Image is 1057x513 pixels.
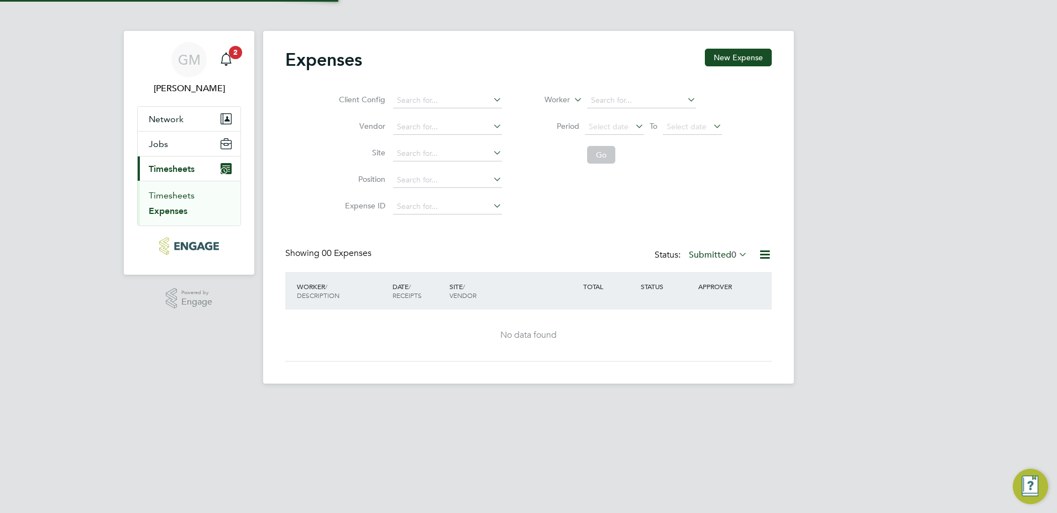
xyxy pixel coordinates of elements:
a: GM[PERSON_NAME] [137,42,241,95]
span: DESCRIPTION [297,291,339,300]
div: Status: [655,248,750,263]
div: Timesheets [138,181,240,226]
span: 0 [731,249,736,260]
input: Search for... [587,93,696,108]
span: / [409,282,411,291]
a: Timesheets [149,190,195,201]
a: Expenses [149,206,187,216]
img: legacie-logo-retina.png [159,237,218,255]
span: / [463,282,465,291]
label: Site [336,148,385,158]
label: Vendor [336,121,385,131]
input: Search for... [393,172,502,188]
label: Expense ID [336,201,385,211]
button: New Expense [705,49,772,66]
h2: Expenses [285,49,362,71]
button: Network [138,107,240,131]
span: Powered by [181,288,212,297]
input: Search for... [393,146,502,161]
label: Period [530,121,579,131]
span: Jobs [149,139,168,149]
span: Select date [667,122,707,132]
label: Position [336,174,385,184]
span: To [646,119,661,133]
input: Search for... [393,93,502,108]
button: Engage Resource Center [1013,469,1048,504]
a: 2 [215,42,237,77]
span: Select date [589,122,629,132]
label: Submitted [689,249,747,260]
input: Search for... [393,119,502,135]
div: SITE [447,276,580,305]
div: STATUS [638,276,695,296]
button: Timesheets [138,156,240,181]
span: 00 Expenses [322,248,371,259]
div: Showing [285,248,374,259]
label: Worker [520,95,570,106]
a: Go to home page [137,237,241,255]
div: APPROVER [695,276,753,296]
div: No data found [296,329,761,341]
div: DATE [390,276,447,305]
span: Gary McEvatt [137,82,241,95]
span: 2 [229,46,242,59]
input: Search for... [393,199,502,214]
a: Powered byEngage [166,288,213,309]
label: Client Config [336,95,385,104]
span: VENDOR [449,291,477,300]
div: WORKER [294,276,390,305]
button: Go [587,146,615,164]
nav: Main navigation [124,31,254,275]
button: Jobs [138,132,240,156]
span: Engage [181,297,212,307]
span: Timesheets [149,164,195,174]
span: Network [149,114,184,124]
span: RECEIPTS [393,291,422,300]
span: / [325,282,327,291]
div: TOTAL [580,276,638,296]
span: GM [178,53,201,67]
